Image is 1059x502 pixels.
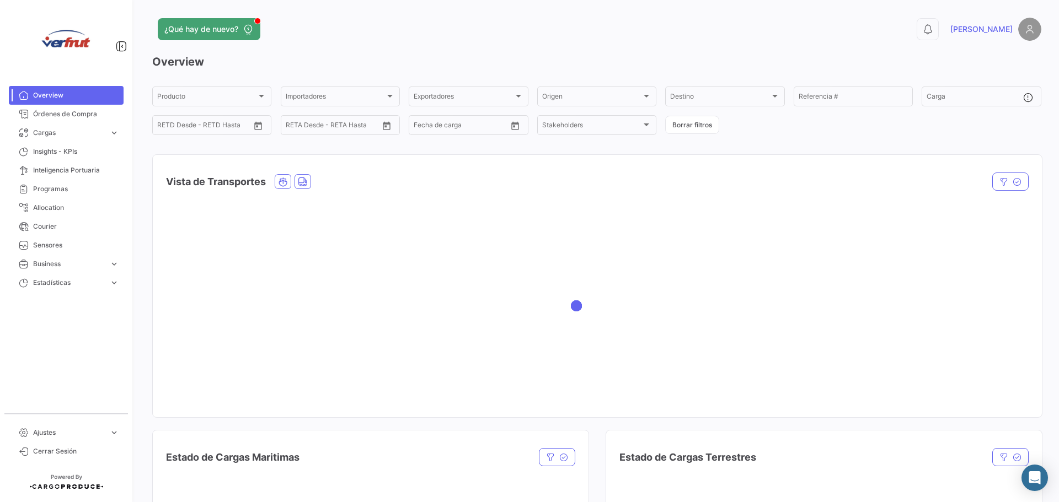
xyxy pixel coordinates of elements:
[542,94,641,102] span: Origen
[275,175,291,188] button: Ocean
[9,142,124,161] a: Insights - KPIs
[542,123,641,131] span: Stakeholders
[250,117,266,134] button: Open calendar
[286,123,306,131] input: Desde
[507,117,523,134] button: Open calendar
[619,450,756,465] h4: Estado de Cargas Terrestres
[39,13,94,68] img: verfrut.png
[9,217,124,236] a: Courier
[414,94,513,102] span: Exportadores
[295,175,311,188] button: Land
[9,180,124,198] a: Programas
[286,94,385,102] span: Importadores
[33,222,119,231] span: Courier
[109,428,119,438] span: expand_more
[33,203,119,213] span: Allocation
[1021,465,1048,491] div: Abrir Intercom Messenger
[109,259,119,269] span: expand_more
[33,165,119,175] span: Inteligencia Portuaria
[950,24,1013,35] span: [PERSON_NAME]
[158,18,260,40] button: ¿Qué hay de nuevo?
[33,90,119,100] span: Overview
[378,117,395,134] button: Open calendar
[109,278,119,288] span: expand_more
[33,428,105,438] span: Ajustes
[33,278,105,288] span: Estadísticas
[109,128,119,138] span: expand_more
[33,446,119,456] span: Cerrar Sesión
[166,450,299,465] h4: Estado de Cargas Maritimas
[33,147,119,156] span: Insights - KPIs
[33,109,119,119] span: Órdenes de Compra
[9,198,124,217] a: Allocation
[152,54,1041,69] h3: Overview
[9,86,124,105] a: Overview
[9,236,124,255] a: Sensores
[157,123,177,131] input: Desde
[670,94,769,102] span: Destino
[414,123,434,131] input: Desde
[164,24,238,35] span: ¿Qué hay de nuevo?
[313,123,357,131] input: Hasta
[33,128,105,138] span: Cargas
[185,123,229,131] input: Hasta
[9,161,124,180] a: Inteligencia Portuaria
[665,116,719,134] button: Borrar filtros
[441,123,485,131] input: Hasta
[33,259,105,269] span: Business
[33,184,119,194] span: Programas
[166,174,266,190] h4: Vista de Transportes
[1018,18,1041,41] img: placeholder-user.png
[157,94,256,102] span: Producto
[9,105,124,123] a: Órdenes de Compra
[33,240,119,250] span: Sensores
